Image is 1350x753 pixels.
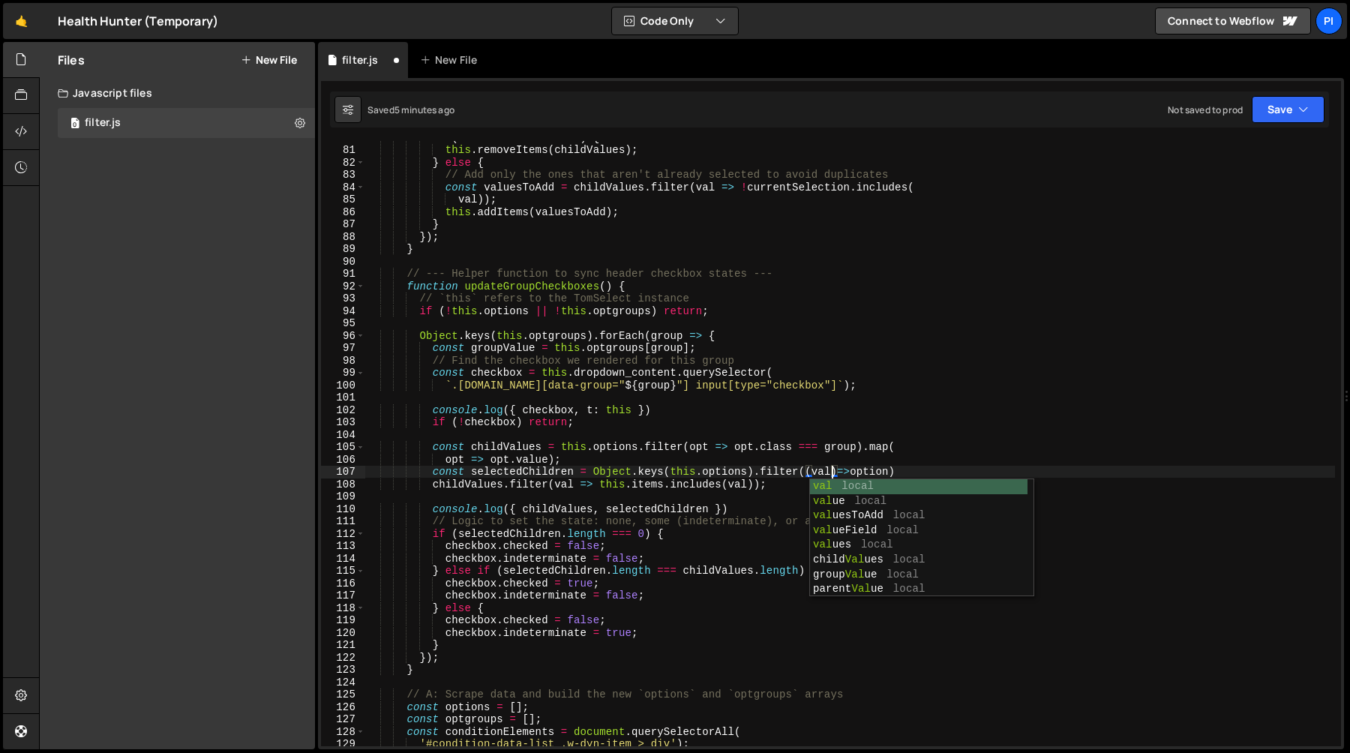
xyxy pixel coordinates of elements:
[321,404,365,417] div: 102
[70,118,79,130] span: 0
[321,639,365,652] div: 121
[612,7,738,34] button: Code Only
[321,280,365,293] div: 92
[321,169,365,181] div: 83
[321,317,365,330] div: 95
[3,3,40,39] a: 🤙
[321,688,365,701] div: 125
[321,627,365,640] div: 120
[321,429,365,442] div: 104
[321,577,365,590] div: 116
[85,116,121,130] div: filter.js
[321,602,365,615] div: 118
[321,268,365,280] div: 91
[321,553,365,565] div: 114
[321,391,365,404] div: 101
[321,144,365,157] div: 81
[58,108,315,138] div: 16494/44708.js
[321,416,365,429] div: 103
[321,466,365,478] div: 107
[321,503,365,516] div: 110
[367,103,454,116] div: Saved
[321,726,365,739] div: 128
[321,218,365,231] div: 87
[321,206,365,219] div: 86
[321,454,365,466] div: 106
[321,243,365,256] div: 89
[420,52,483,67] div: New File
[321,305,365,318] div: 94
[321,256,365,268] div: 90
[58,52,85,68] h2: Files
[321,231,365,244] div: 88
[321,478,365,491] div: 108
[321,330,365,343] div: 96
[321,355,365,367] div: 98
[394,103,454,116] div: 5 minutes ago
[321,676,365,689] div: 124
[58,12,218,30] div: Health Hunter (Temporary)
[342,52,378,67] div: filter.js
[321,181,365,194] div: 84
[1155,7,1311,34] a: Connect to Webflow
[321,540,365,553] div: 113
[321,713,365,726] div: 127
[321,652,365,664] div: 122
[321,664,365,676] div: 123
[321,589,365,602] div: 117
[321,738,365,751] div: 129
[321,292,365,305] div: 93
[321,528,365,541] div: 112
[321,367,365,379] div: 99
[321,614,365,627] div: 119
[321,342,365,355] div: 97
[321,490,365,503] div: 109
[1168,103,1243,116] div: Not saved to prod
[241,54,297,66] button: New File
[40,78,315,108] div: Javascript files
[321,157,365,169] div: 82
[321,565,365,577] div: 115
[1252,96,1324,123] button: Save
[321,701,365,714] div: 126
[321,441,365,454] div: 105
[321,515,365,528] div: 111
[321,193,365,206] div: 85
[1315,7,1342,34] a: Pi
[321,379,365,392] div: 100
